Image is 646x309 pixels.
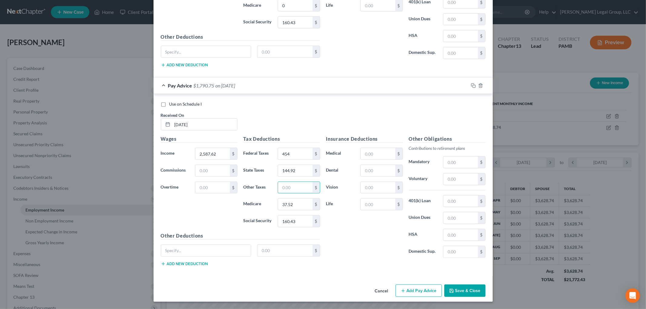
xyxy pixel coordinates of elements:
[478,229,485,241] div: $
[443,229,478,241] input: 0.00
[161,46,251,58] input: Specify...
[158,165,192,177] label: Commissions
[278,199,312,210] input: 0.00
[395,182,403,193] div: $
[313,199,320,210] div: $
[361,199,395,210] input: 0.00
[406,195,440,207] label: 401(k) Loan
[406,173,440,185] label: Voluntary
[195,182,230,193] input: 0.00
[370,285,393,297] button: Cancel
[443,47,478,59] input: 0.00
[161,245,251,256] input: Specify...
[278,215,312,227] input: 0.00
[216,83,235,88] span: on [DATE]
[406,13,440,25] label: Union Dues
[323,198,358,210] label: Life
[478,173,485,185] div: $
[443,196,478,207] input: 0.00
[172,119,237,130] input: MM/DD/YYYY
[406,156,440,168] label: Mandatory
[478,156,485,168] div: $
[240,16,275,28] label: Social Security
[409,135,485,143] h5: Other Obligations
[240,198,275,210] label: Medicare
[406,246,440,258] label: Domestic Sup.
[278,182,312,193] input: 0.00
[313,165,320,176] div: $
[443,14,478,25] input: 0.00
[313,215,320,227] div: $
[478,212,485,224] div: $
[361,182,395,193] input: 0.00
[409,145,485,151] p: Contributions to retirement plans
[313,245,320,256] div: $
[257,46,313,58] input: 0.00
[195,148,230,159] input: 0.00
[406,212,440,224] label: Union Dues
[194,83,214,88] span: $1,790.75
[443,246,478,258] input: 0.00
[278,148,312,159] input: 0.00
[443,212,478,224] input: 0.00
[313,46,320,58] div: $
[161,261,208,266] button: Add new deduction
[323,165,358,177] label: Dental
[195,165,230,176] input: 0.00
[406,47,440,59] label: Domestic Sup.
[243,135,320,143] h5: Tax Deductions
[406,30,440,42] label: HSA
[444,284,485,297] button: Save & Close
[443,30,478,42] input: 0.00
[230,165,237,176] div: $
[161,113,184,118] span: Received On
[478,196,485,207] div: $
[158,182,192,194] label: Overtime
[323,182,358,194] label: Vision
[161,232,320,240] h5: Other Deductions
[168,83,192,88] span: Pay Advice
[161,33,320,41] h5: Other Deductions
[361,165,395,176] input: 0.00
[278,165,312,176] input: 0.00
[478,30,485,42] div: $
[323,148,358,160] label: Medical
[161,63,208,67] button: Add new deduction
[395,199,403,210] div: $
[396,284,442,297] button: Add Pay Advice
[161,135,237,143] h5: Wages
[395,148,403,159] div: $
[161,150,175,156] span: Income
[240,165,275,177] label: State Taxes
[478,14,485,25] div: $
[406,229,440,241] label: HSA
[240,215,275,227] label: Social Security
[326,135,403,143] h5: Insurance Deductions
[240,148,275,160] label: Federal Taxes
[361,148,395,159] input: 0.00
[313,148,320,159] div: $
[478,47,485,59] div: $
[478,246,485,258] div: $
[395,165,403,176] div: $
[313,182,320,193] div: $
[443,173,478,185] input: 0.00
[278,17,312,28] input: 0.00
[230,182,237,193] div: $
[625,288,640,303] div: Open Intercom Messenger
[443,156,478,168] input: 0.00
[257,245,313,256] input: 0.00
[230,148,237,159] div: $
[169,101,202,107] span: Use on Schedule I
[313,17,320,28] div: $
[240,182,275,194] label: Other Taxes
